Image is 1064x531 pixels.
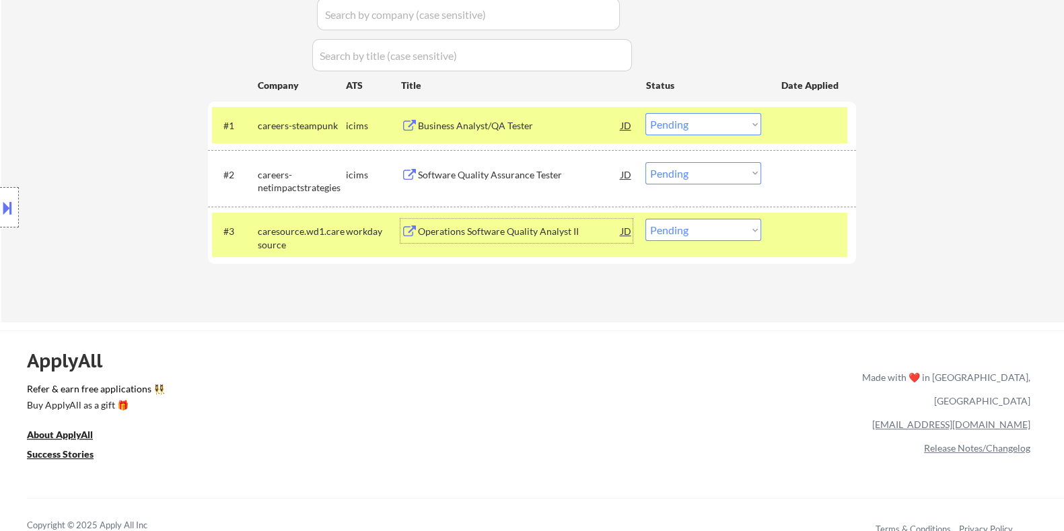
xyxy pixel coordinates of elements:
[619,162,633,186] div: JD
[857,365,1030,413] div: Made with ❤️ in [GEOGRAPHIC_DATA], [GEOGRAPHIC_DATA]
[345,79,400,92] div: ATS
[781,79,840,92] div: Date Applied
[924,442,1030,454] a: Release Notes/Changelog
[27,448,112,464] a: Success Stories
[417,225,620,238] div: Operations Software Quality Analyst II
[417,119,620,133] div: Business Analyst/QA Tester
[27,429,93,440] u: About ApplyAll
[417,168,620,182] div: Software Quality Assurance Tester
[345,119,400,133] div: icims
[27,400,162,410] div: Buy ApplyAll as a gift 🎁
[872,419,1030,430] a: [EMAIL_ADDRESS][DOMAIN_NAME]
[619,113,633,137] div: JD
[257,168,345,194] div: careers-netimpactstrategies
[27,448,94,460] u: Success Stories
[312,39,632,71] input: Search by title (case sensitive)
[645,73,761,97] div: Status
[257,119,345,133] div: careers-steampunk
[27,384,581,398] a: Refer & earn free applications 👯‍♀️
[27,398,162,415] a: Buy ApplyAll as a gift 🎁
[345,168,400,182] div: icims
[257,79,345,92] div: Company
[345,225,400,238] div: workday
[27,428,112,445] a: About ApplyAll
[27,349,118,372] div: ApplyAll
[400,79,633,92] div: Title
[257,225,345,251] div: caresource.wd1.caresource
[619,219,633,243] div: JD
